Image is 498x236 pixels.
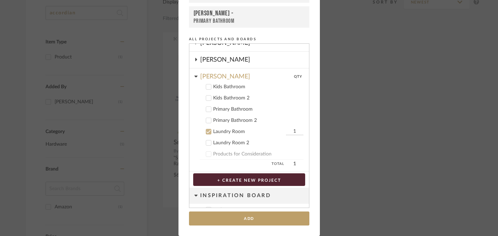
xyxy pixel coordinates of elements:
div: Primary Bathroom [194,18,305,25]
div: [PERSON_NAME] - [194,9,305,18]
div: Inspiration Board [200,188,309,204]
div: Products for Consideration [213,151,303,157]
div: Bathroom [213,207,303,213]
div: Primary Bathroom 2 [213,118,303,124]
div: [PERSON_NAME] [200,52,309,68]
span: Total [200,160,284,168]
div: Kids Bathroom [213,84,303,90]
button: + CREATE NEW PROJECT [193,173,305,186]
div: Primary Bathroom [213,106,303,112]
div: QTY [294,69,302,81]
span: 1 [286,160,303,168]
div: Laundry Room 2 [213,140,303,146]
button: Add [189,211,309,226]
div: Laundry Room [213,129,284,135]
input: Laundry Room [286,128,303,135]
div: [PERSON_NAME] [200,69,294,81]
div: Kids Bathroom 2 [213,95,303,101]
div: All Projects and Boards [189,36,309,42]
